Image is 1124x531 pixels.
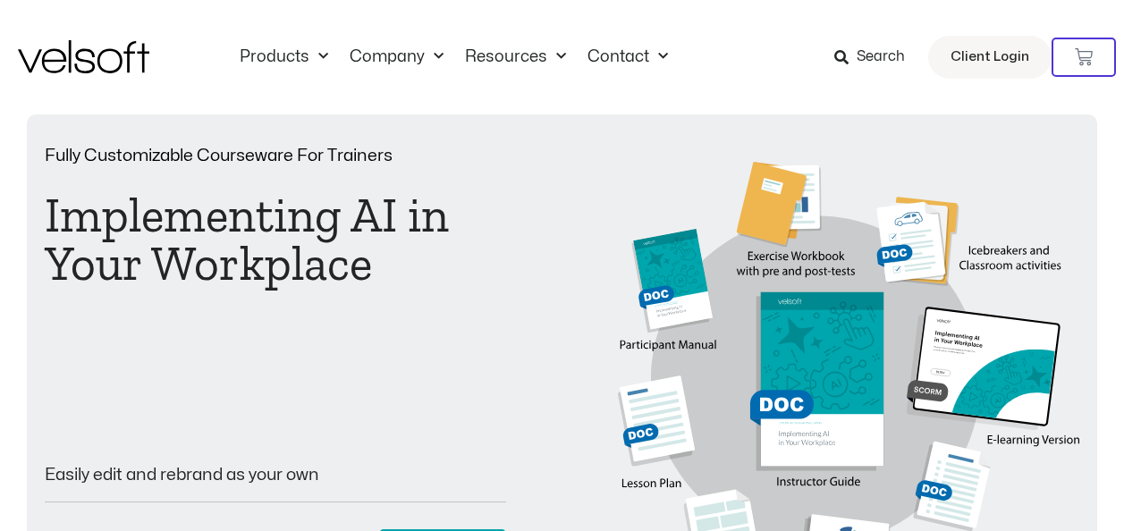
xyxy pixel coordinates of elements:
p: Easily edit and rebrand as your own [45,467,506,484]
a: ProductsMenu Toggle [229,47,339,67]
a: ContactMenu Toggle [577,47,679,67]
span: Client Login [951,46,1029,69]
a: CompanyMenu Toggle [339,47,454,67]
h1: Implementing AI in Your Workplace [45,191,506,288]
a: ResourcesMenu Toggle [454,47,577,67]
img: Velsoft Training Materials [18,40,149,73]
span: Search [857,46,905,69]
p: Fully Customizable Courseware For Trainers [45,147,506,164]
a: Search [834,42,917,72]
nav: Menu [229,47,679,67]
a: Client Login [928,36,1052,79]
